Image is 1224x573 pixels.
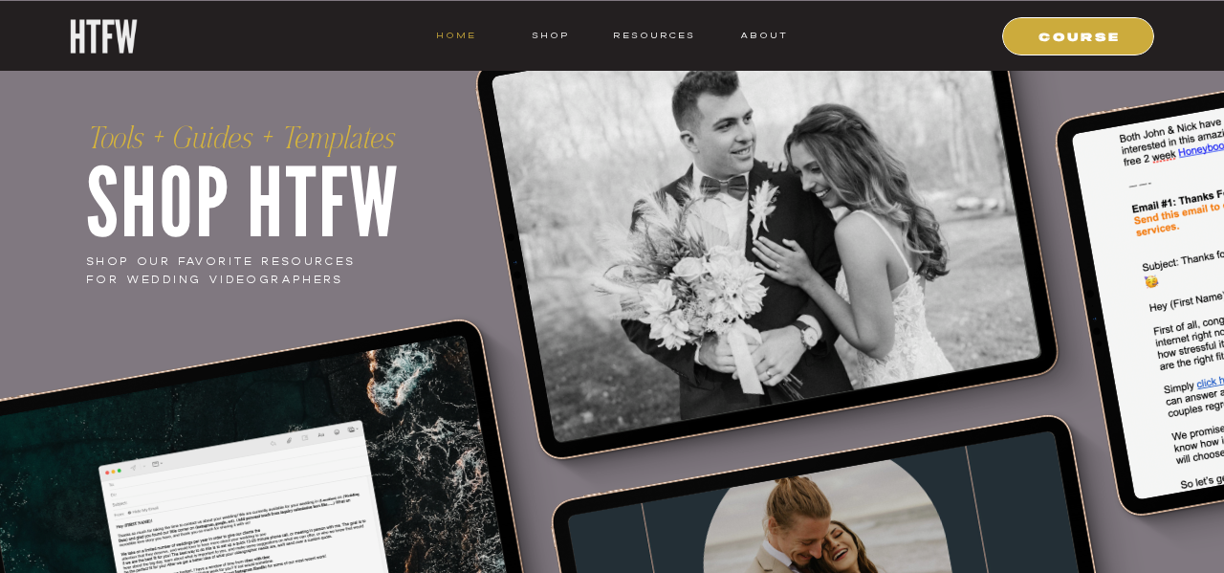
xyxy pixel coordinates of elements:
[86,134,599,244] h1: Shop HTFW
[86,121,583,157] p: Tools + Guides + Templates
[1015,27,1145,44] a: COURSE
[436,27,476,44] a: HOME
[513,27,588,44] a: shop
[739,27,788,44] a: ABOUT
[606,27,695,44] a: resources
[86,253,392,291] p: shop our favorite resources for wedding videographers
